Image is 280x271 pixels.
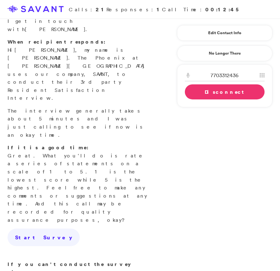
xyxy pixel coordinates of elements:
[8,38,153,102] p: Hi , my name is [PERSON_NAME]. The Phoenix at [PERSON_NAME][GEOGRAPHIC_DATA] uses our company, SA...
[185,84,265,99] a: Disconnect
[177,45,272,61] a: No Longer There
[185,28,265,38] a: Edit Contact Info
[157,6,162,13] strong: 1
[8,144,89,151] strong: If it is a good time:
[96,6,106,13] strong: 21
[8,107,153,139] p: The interview generally takes about 5 minutes and I was just calling to see if now is an okay time.
[25,26,85,32] span: [PERSON_NAME]
[14,47,75,53] span: [PERSON_NAME]
[8,144,153,224] p: Great. What you'll do is rate a series of statements on a scale of 1 to 5. 1 is the lowest score ...
[8,38,105,45] strong: When recipient responds:
[205,6,241,13] strong: 00:12:45
[8,229,80,246] a: Start Survey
